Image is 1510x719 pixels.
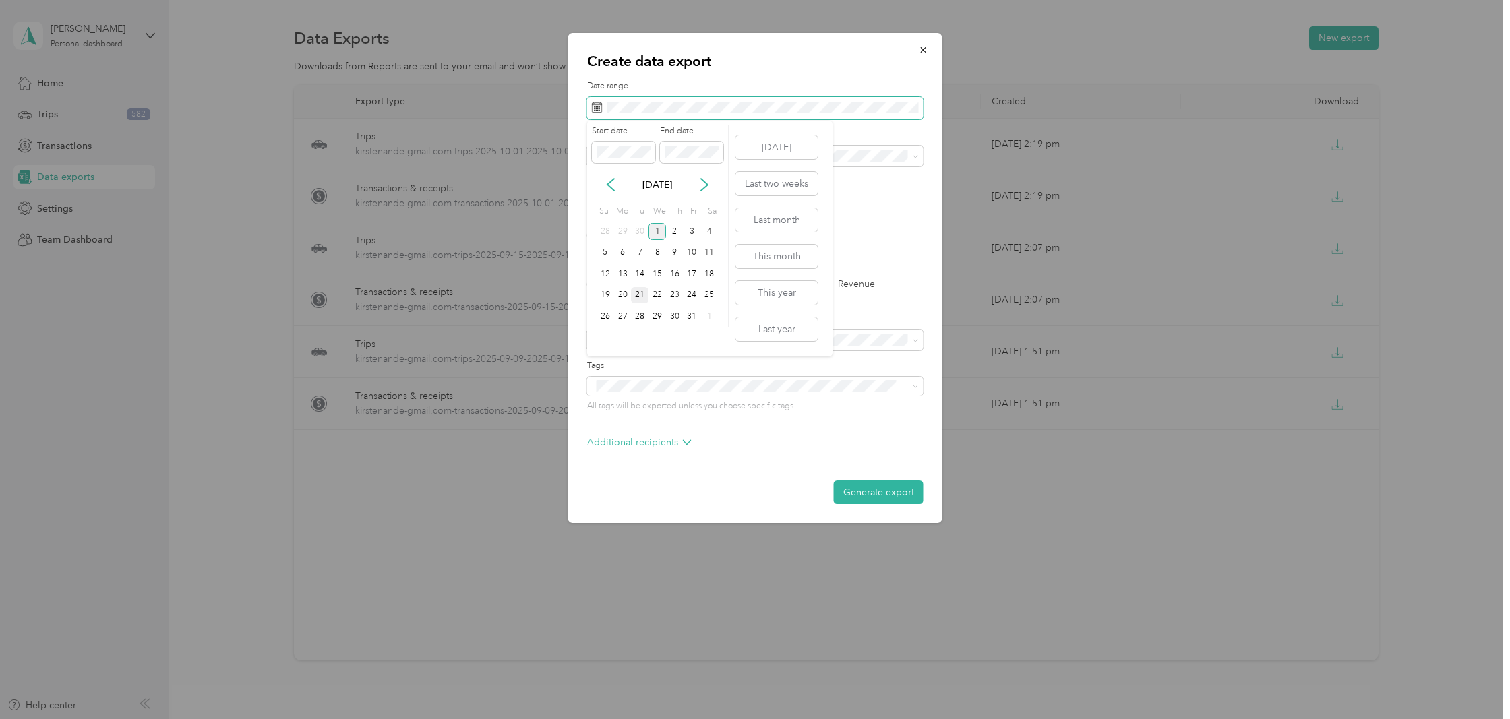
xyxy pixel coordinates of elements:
[597,308,614,325] div: 26
[614,223,632,240] div: 29
[700,265,718,282] div: 18
[631,308,648,325] div: 28
[688,202,700,221] div: Fr
[666,308,684,325] div: 30
[648,308,666,325] div: 29
[631,287,648,304] div: 21
[735,281,818,305] button: This year
[587,400,924,412] p: All tags will be exported unless you choose specific tags.
[666,245,684,261] div: 9
[648,287,666,304] div: 22
[660,125,723,137] label: End date
[597,202,609,221] div: Su
[684,287,701,304] div: 24
[700,245,718,261] div: 11
[614,265,632,282] div: 13
[648,223,666,240] div: 1
[671,202,684,221] div: Th
[614,308,632,325] div: 27
[735,208,818,232] button: Last month
[597,223,614,240] div: 28
[587,435,692,449] p: Additional recipients
[597,287,614,304] div: 19
[700,287,718,304] div: 25
[597,245,614,261] div: 5
[666,265,684,282] div: 16
[684,245,701,261] div: 10
[735,317,818,341] button: Last year
[700,223,718,240] div: 4
[735,135,818,159] button: [DATE]
[666,223,684,240] div: 2
[631,223,648,240] div: 30
[684,308,701,325] div: 31
[629,178,686,192] p: [DATE]
[633,202,646,221] div: Tu
[1434,644,1510,719] iframe: Everlance-gr Chat Button Frame
[614,287,632,304] div: 20
[735,172,818,195] button: Last two weeks
[592,125,655,137] label: Start date
[587,360,924,372] label: Tags
[587,52,924,71] p: Create data export
[648,265,666,282] div: 15
[666,287,684,304] div: 23
[614,202,629,221] div: Mo
[651,202,666,221] div: We
[684,265,701,282] div: 17
[587,80,924,92] label: Date range
[824,280,875,289] label: Revenue
[735,245,818,268] button: This month
[834,480,924,504] button: Generate export
[597,265,614,282] div: 12
[614,245,632,261] div: 6
[700,308,718,325] div: 1
[705,202,718,221] div: Sa
[631,265,648,282] div: 14
[648,245,666,261] div: 8
[684,223,701,240] div: 3
[631,245,648,261] div: 7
